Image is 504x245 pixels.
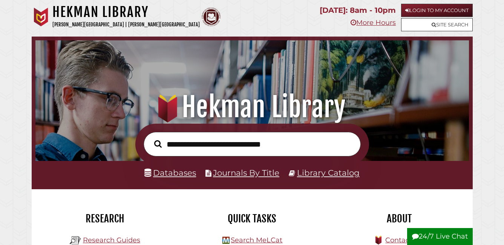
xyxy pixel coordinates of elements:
p: [PERSON_NAME][GEOGRAPHIC_DATA] | [PERSON_NAME][GEOGRAPHIC_DATA] [52,20,200,29]
button: Search [150,138,165,150]
a: Journals By Title [213,168,279,178]
a: Library Catalog [297,168,360,178]
img: Calvin Theological Seminary [202,8,221,26]
a: Search MeLCat [231,236,282,244]
a: Site Search [401,18,473,31]
a: Login to My Account [401,4,473,17]
a: Contact Us [385,236,423,244]
h2: Quick Tasks [184,212,320,225]
h1: Hekman Library [52,4,200,20]
i: Search [154,140,162,148]
a: Research Guides [83,236,140,244]
a: More Hours [351,18,396,27]
h1: Hekman Library [43,90,461,124]
h2: Research [37,212,173,225]
h2: About [331,212,467,225]
img: Calvin University [32,8,51,26]
img: Hekman Library Logo [222,237,230,244]
p: [DATE]: 8am - 10pm [320,4,396,17]
a: Databases [144,168,196,178]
